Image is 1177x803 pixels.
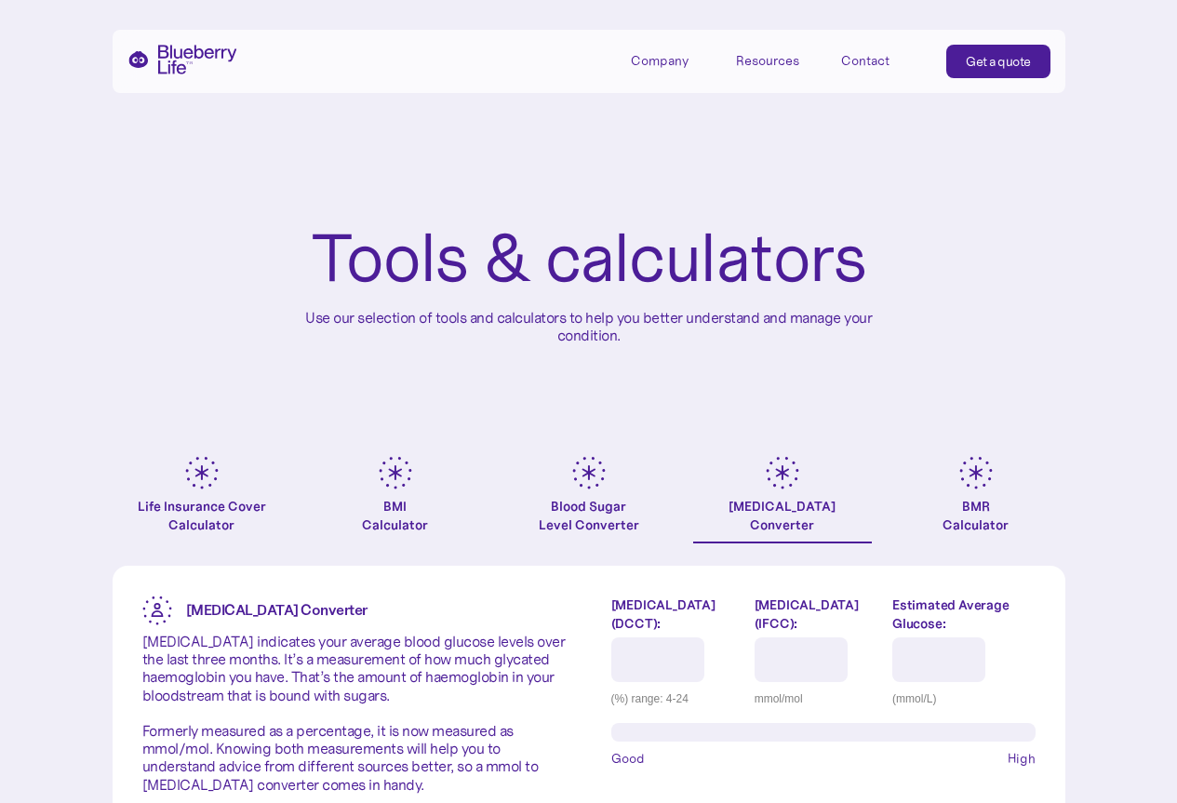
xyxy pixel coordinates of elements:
a: BMRCalculator [887,456,1065,543]
div: mmol/mol [755,689,878,708]
strong: [MEDICAL_DATA] Converter [186,600,368,619]
div: (%) range: 4-24 [611,689,741,708]
h1: Tools & calculators [311,223,866,294]
div: (mmol/L) [892,689,1035,708]
div: Contact [841,53,889,69]
span: High [1008,749,1036,768]
div: BMI Calculator [362,497,428,534]
a: Life Insurance Cover Calculator [113,456,291,543]
a: home [127,45,237,74]
div: Life Insurance Cover Calculator [113,497,291,534]
a: Contact [841,45,925,75]
div: BMR Calculator [943,497,1009,534]
label: [MEDICAL_DATA] (IFCC): [755,596,878,633]
div: Resources [736,45,820,75]
p: Use our selection of tools and calculators to help you better understand and manage your condition. [291,309,887,344]
div: Get a quote [966,52,1031,71]
div: Company [631,45,715,75]
div: [MEDICAL_DATA] Converter [729,497,836,534]
a: Blood SugarLevel Converter [500,456,678,543]
label: Estimated Average Glucose: [892,596,1035,633]
div: Company [631,53,689,69]
a: BMICalculator [306,456,485,543]
label: [MEDICAL_DATA] (DCCT): [611,596,741,633]
div: Blood Sugar Level Converter [539,497,639,534]
a: [MEDICAL_DATA]Converter [693,456,872,543]
p: [MEDICAL_DATA] indicates your average blood glucose levels over the last three months. It’s a mea... [142,633,567,794]
a: Get a quote [946,45,1050,78]
div: Resources [736,53,799,69]
span: Good [611,749,645,768]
